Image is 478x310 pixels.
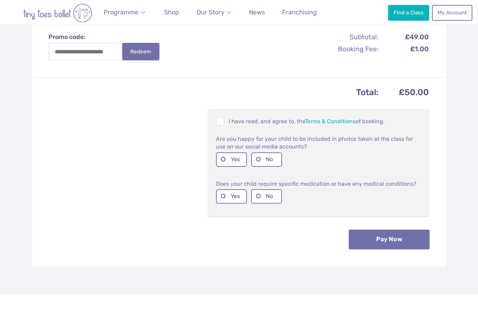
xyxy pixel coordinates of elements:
[216,179,421,188] p: Does your child require specific medication or have any medical conditions?
[161,5,182,20] a: Shop
[194,5,235,20] a: Our Story
[216,134,421,151] p: Are you happy for your child to be included in photos taken at the class for use on our social me...
[49,85,379,100] th: Total:
[279,5,320,20] a: Franchising
[282,8,317,16] span: Franchising
[197,8,224,16] span: Our Story
[216,117,421,126] p: I have read, and agree to, the of booking.
[304,43,379,55] th: Booking Fee:
[100,5,149,20] a: Programme
[251,152,282,167] label: No
[380,43,429,55] td: £1.00
[380,85,429,100] td: £50.00
[388,5,429,20] a: Find a Class
[305,118,355,125] a: Terms & Conditions
[8,4,107,22] img: tiny toes ballet
[251,189,282,204] label: No
[216,189,247,204] label: Yes
[122,43,159,60] button: Redeem
[349,230,430,249] button: Pay Now
[164,8,179,16] span: Shop
[48,33,166,41] label: Promo code:
[432,5,472,20] a: My Account
[304,31,379,43] th: Subtotal:
[246,5,268,20] a: News
[380,31,429,43] td: £49.00
[249,8,265,16] span: News
[216,152,247,167] label: Yes
[104,8,138,16] span: Programme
